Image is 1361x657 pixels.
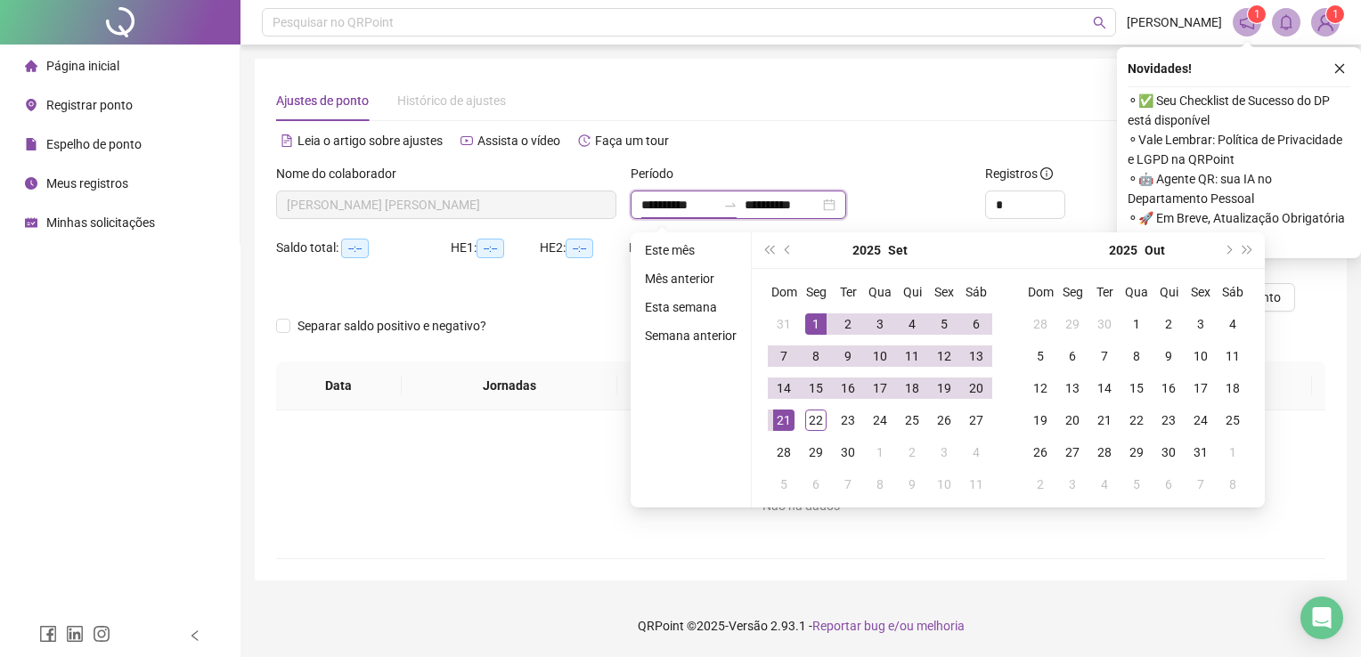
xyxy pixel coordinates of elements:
span: ⚬ Vale Lembrar: Política de Privacidade e LGPD na QRPoint [1128,130,1350,169]
td: 2025-09-29 [800,436,832,468]
td: 2025-10-05 [1024,340,1056,372]
div: 15 [1126,377,1147,399]
th: Sáb [960,276,992,308]
div: 30 [1094,313,1115,335]
div: 2 [1030,474,1051,495]
div: 16 [837,377,859,399]
div: 10 [869,345,891,367]
div: Saldo total: [276,238,451,258]
td: 2025-10-13 [1056,372,1088,404]
td: 2025-09-25 [896,404,928,436]
div: 29 [1062,313,1083,335]
span: ⚬ 🚀 Em Breve, Atualização Obrigatória de Proposta Comercial [1128,208,1350,247]
td: 2025-10-07 [1088,340,1121,372]
span: linkedin [66,625,84,643]
div: 7 [773,345,795,367]
td: 2025-10-27 [1056,436,1088,468]
div: 7 [1190,474,1211,495]
div: 8 [1222,474,1243,495]
td: 2025-10-10 [1185,340,1217,372]
div: 8 [1126,345,1147,367]
label: Nome do colaborador [276,164,408,183]
span: --:-- [566,239,593,258]
th: Qui [1153,276,1185,308]
td: 2025-11-04 [1088,468,1121,500]
div: 12 [933,345,955,367]
div: 20 [1062,410,1083,431]
th: Qua [864,276,896,308]
td: 2025-09-01 [800,308,832,340]
div: 5 [1030,345,1051,367]
span: schedule [25,216,37,229]
div: 1 [869,442,891,463]
td: 2025-10-06 [1056,340,1088,372]
td: 2025-09-07 [768,340,800,372]
div: 20 [966,377,987,399]
td: 2025-09-28 [1024,308,1056,340]
div: 17 [1190,377,1211,399]
span: notification [1239,14,1255,30]
td: 2025-09-16 [832,372,864,404]
div: 9 [901,474,923,495]
div: 27 [966,410,987,431]
div: 29 [805,442,827,463]
li: Mês anterior [638,268,744,289]
span: Registrar ponto [46,98,133,112]
td: 2025-10-31 [1185,436,1217,468]
div: 10 [1190,345,1211,367]
td: 2025-09-22 [800,404,832,436]
div: 6 [1158,474,1179,495]
td: 2025-11-05 [1121,468,1153,500]
td: 2025-10-22 [1121,404,1153,436]
button: month panel [1145,232,1165,268]
span: ⚬ 🤖 Agente QR: sua IA no Departamento Pessoal [1128,169,1350,208]
th: Sáb [1217,276,1249,308]
td: 2025-09-14 [768,372,800,404]
span: Minhas solicitações [46,215,155,230]
span: [PERSON_NAME] [1127,12,1222,32]
div: 15 [805,377,827,399]
td: 2025-10-12 [1024,372,1056,404]
td: 2025-09-24 [864,404,896,436]
td: 2025-09-27 [960,404,992,436]
label: Período [631,164,685,183]
li: Este mês [638,239,744,261]
button: super-next-year [1238,232,1258,268]
span: Assista o vídeo [477,134,560,148]
span: --:-- [341,239,369,258]
button: year panel [1109,232,1137,268]
div: HE 2: [540,238,629,258]
td: 2025-11-07 [1185,468,1217,500]
span: Versão [729,619,768,633]
span: youtube [460,134,473,147]
div: 31 [1190,442,1211,463]
td: 2025-09-09 [832,340,864,372]
div: 30 [837,442,859,463]
span: Espelho de ponto [46,137,142,151]
div: 11 [1222,345,1243,367]
td: 2025-09-06 [960,308,992,340]
td: 2025-11-03 [1056,468,1088,500]
div: HE 3: [629,238,718,258]
td: 2025-09-30 [1088,308,1121,340]
td: 2025-10-15 [1121,372,1153,404]
td: 2025-09-10 [864,340,896,372]
img: 89359 [1312,9,1339,36]
span: ⚬ ✅ Seu Checklist de Sucesso do DP está disponível [1128,91,1350,130]
div: 26 [1030,442,1051,463]
span: Página inicial [46,59,119,73]
th: Sex [1185,276,1217,308]
div: 6 [1062,345,1083,367]
div: 6 [966,313,987,335]
div: 27 [1062,442,1083,463]
span: file [25,138,37,150]
span: ELAINE EDI ROGÉRIO [287,191,606,218]
td: 2025-10-04 [960,436,992,468]
td: 2025-10-10 [928,468,960,500]
td: 2025-10-07 [832,468,864,500]
th: Dom [1024,276,1056,308]
td: 2025-09-23 [832,404,864,436]
div: 4 [901,313,923,335]
td: 2025-10-24 [1185,404,1217,436]
div: 1 [805,313,827,335]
